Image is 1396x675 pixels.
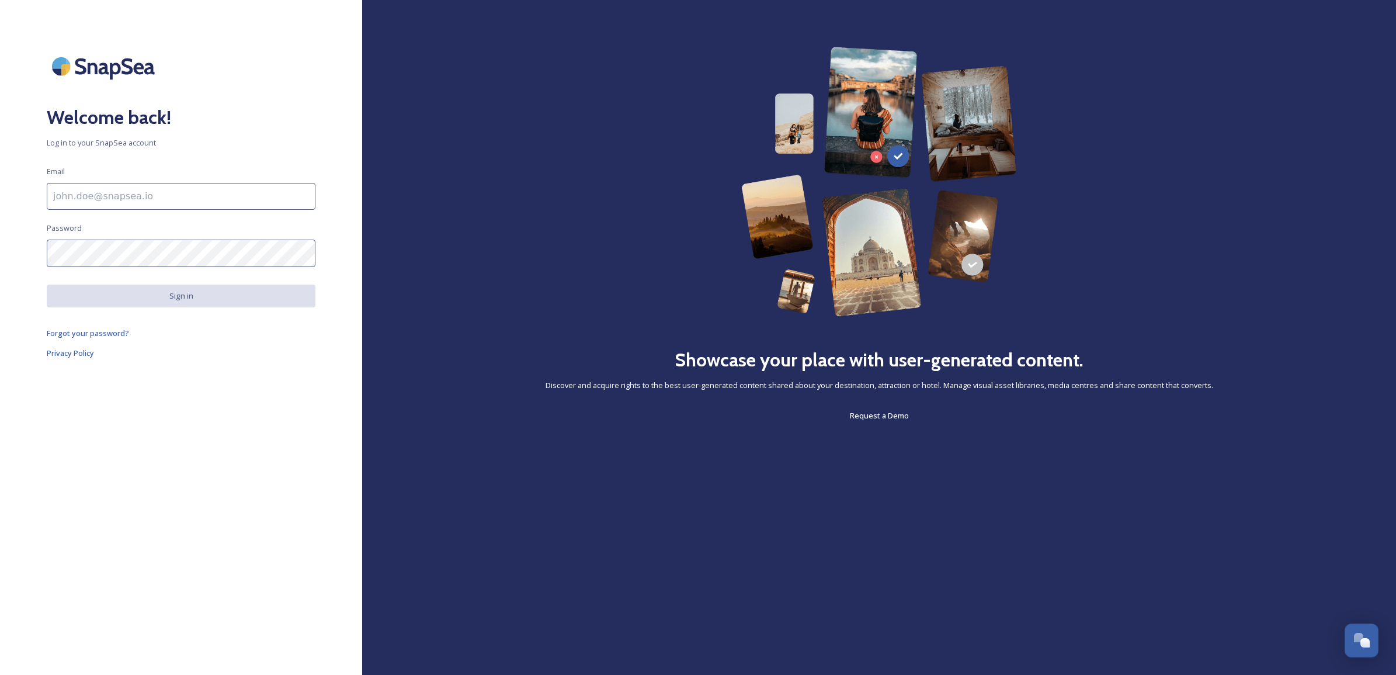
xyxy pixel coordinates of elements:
h2: Showcase your place with user-generated content. [675,346,1084,374]
span: Log in to your SnapSea account [47,137,315,148]
span: Privacy Policy [47,348,94,358]
button: Sign in [47,285,315,307]
input: john.doe@snapsea.io [47,183,315,210]
img: 63b42ca75bacad526042e722_Group%20154-p-800.png [741,47,1016,317]
a: Privacy Policy [47,346,315,360]
span: Forgot your password? [47,328,129,338]
a: Forgot your password? [47,326,315,340]
h2: Welcome back! [47,103,315,131]
span: Password [47,223,82,234]
img: SnapSea Logo [47,47,164,86]
span: Request a Demo [850,410,909,421]
button: Open Chat [1345,624,1378,657]
span: Discover and acquire rights to the best user-generated content shared about your destination, att... [546,380,1213,391]
span: Email [47,166,65,177]
a: Request a Demo [850,409,909,423]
